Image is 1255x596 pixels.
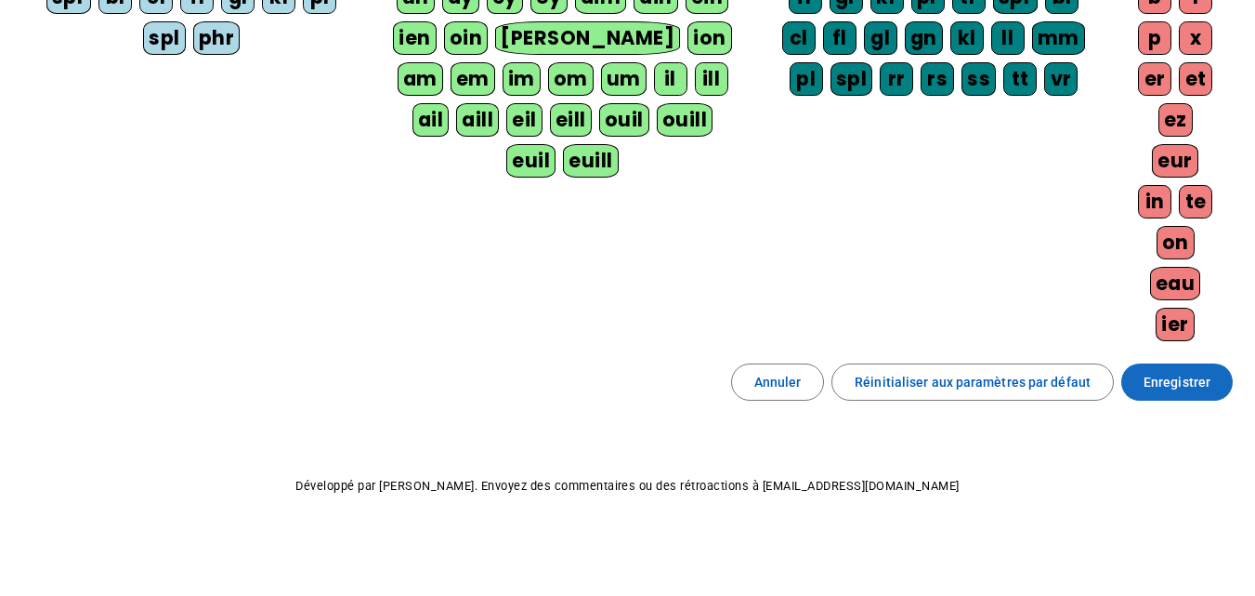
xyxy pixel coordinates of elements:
[731,364,825,401] button: Annuler
[503,62,541,96] div: im
[823,21,856,55] div: fl
[1121,364,1233,401] button: Enregistrer
[1150,267,1201,300] div: eau
[921,62,954,96] div: rs
[950,21,984,55] div: kl
[1138,62,1171,96] div: er
[905,21,943,55] div: gn
[599,103,649,137] div: ouil
[1138,21,1171,55] div: p
[143,21,186,55] div: spl
[880,62,913,96] div: rr
[1152,144,1198,178] div: eur
[1044,62,1078,96] div: vr
[495,21,680,55] div: [PERSON_NAME]
[412,103,450,137] div: ail
[563,144,618,178] div: euill
[15,475,1240,497] p: Développé par [PERSON_NAME]. Envoyez des commentaires ou des rétroactions à [EMAIL_ADDRESS][DOMAI...
[1179,62,1212,96] div: et
[864,21,897,55] div: gl
[695,62,728,96] div: ill
[654,62,687,96] div: il
[782,21,816,55] div: cl
[1032,21,1085,55] div: mm
[1138,185,1171,219] div: in
[991,21,1025,55] div: ll
[1157,226,1195,259] div: on
[961,62,996,96] div: ss
[657,103,712,137] div: ouill
[1144,371,1210,393] span: Enregistrer
[1003,62,1037,96] div: tt
[550,103,592,137] div: eill
[451,62,495,96] div: em
[1158,103,1193,137] div: ez
[193,21,241,55] div: phr
[506,103,543,137] div: eil
[830,62,873,96] div: spl
[687,21,732,55] div: ion
[855,371,1091,393] span: Réinitialiser aux paramètres par défaut
[548,62,594,96] div: om
[1156,308,1195,341] div: ier
[831,364,1114,401] button: Réinitialiser aux paramètres par défaut
[754,371,802,393] span: Annuler
[790,62,823,96] div: pl
[456,103,499,137] div: aill
[506,144,556,178] div: euil
[1179,185,1212,219] div: te
[601,62,647,96] div: um
[398,62,443,96] div: am
[393,21,437,55] div: ien
[1179,21,1212,55] div: x
[444,21,489,55] div: oin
